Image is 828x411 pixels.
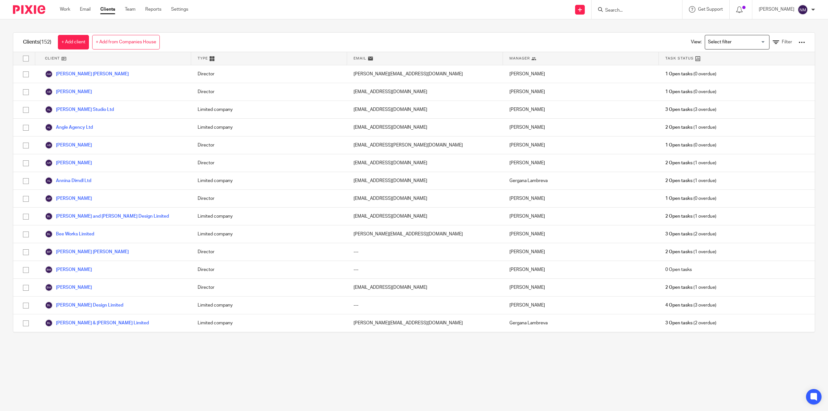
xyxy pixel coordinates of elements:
[191,190,347,207] div: Director
[45,248,53,256] img: svg%3E
[503,190,659,207] div: [PERSON_NAME]
[45,124,53,131] img: svg%3E
[665,249,716,255] span: (1 overdue)
[665,195,716,202] span: (0 overdue)
[191,261,347,278] div: Director
[665,178,716,184] span: (1 overdue)
[45,266,92,274] a: [PERSON_NAME]
[665,213,692,220] span: 2 Open tasks
[665,320,692,326] span: 3 Open tasks
[347,119,503,136] div: [EMAIL_ADDRESS][DOMAIN_NAME]
[80,6,91,13] a: Email
[45,141,53,149] img: svg%3E
[665,213,716,220] span: (1 overdue)
[45,301,123,309] a: [PERSON_NAME] Design Limited
[191,119,347,136] div: Limited company
[503,243,659,261] div: [PERSON_NAME]
[503,119,659,136] div: [PERSON_NAME]
[665,124,716,131] span: (1 overdue)
[100,6,115,13] a: Clients
[45,301,53,309] img: svg%3E
[191,65,347,83] div: Director
[665,231,716,237] span: (2 overdue)
[503,101,659,118] div: [PERSON_NAME]
[347,314,503,332] div: [PERSON_NAME][EMAIL_ADDRESS][DOMAIN_NAME]
[191,314,347,332] div: Limited company
[665,142,692,148] span: 1 Open tasks
[45,56,60,61] span: Client
[665,106,692,113] span: 3 Open tasks
[347,225,503,243] div: [PERSON_NAME][EMAIL_ADDRESS][DOMAIN_NAME]
[665,89,716,95] span: (0 overdue)
[191,279,347,296] div: Director
[665,284,716,291] span: (1 overdue)
[706,37,766,48] input: Search for option
[39,39,51,45] span: (152)
[191,332,347,350] div: Limited company
[92,35,160,49] a: + Add from Companies House
[45,230,53,238] img: svg%3E
[503,154,659,172] div: [PERSON_NAME]
[665,320,716,326] span: (2 overdue)
[509,56,530,61] span: Manager
[45,159,92,167] a: [PERSON_NAME]
[191,172,347,189] div: Limited company
[45,195,92,202] a: [PERSON_NAME]
[665,71,692,77] span: 1 Open tasks
[665,71,716,77] span: (0 overdue)
[347,297,503,314] div: ---
[665,89,692,95] span: 1 Open tasks
[503,136,659,154] div: [PERSON_NAME]
[13,5,45,14] img: Pixie
[798,5,808,15] img: svg%3E
[191,297,347,314] div: Limited company
[347,190,503,207] div: [EMAIL_ADDRESS][DOMAIN_NAME]
[503,314,659,332] div: Gergana Lambreva
[191,101,347,118] div: Limited company
[125,6,136,13] a: Team
[347,136,503,154] div: [EMAIL_ADDRESS][PERSON_NAME][DOMAIN_NAME]
[665,142,716,148] span: (0 overdue)
[665,124,692,131] span: 2 Open tasks
[45,177,53,185] img: svg%3E
[45,159,53,167] img: svg%3E
[45,319,149,327] a: [PERSON_NAME] & [PERSON_NAME] Limited
[347,101,503,118] div: [EMAIL_ADDRESS][DOMAIN_NAME]
[503,65,659,83] div: [PERSON_NAME]
[45,284,53,291] img: svg%3E
[347,208,503,225] div: [EMAIL_ADDRESS][DOMAIN_NAME]
[665,160,716,166] span: (1 overdue)
[45,88,92,96] a: [PERSON_NAME]
[45,284,92,291] a: [PERSON_NAME]
[45,106,53,114] img: svg%3E
[665,231,692,237] span: 3 Open tasks
[681,33,805,52] div: View:
[45,106,114,114] a: [PERSON_NAME] Studio Ltd
[503,225,659,243] div: [PERSON_NAME]
[665,302,716,308] span: (3 overdue)
[45,266,53,274] img: svg%3E
[759,6,794,13] p: [PERSON_NAME]
[347,243,503,261] div: ---
[665,106,716,113] span: (3 overdue)
[354,56,366,61] span: Email
[145,6,161,13] a: Reports
[45,248,129,256] a: [PERSON_NAME] [PERSON_NAME]
[347,172,503,189] div: [EMAIL_ADDRESS][DOMAIN_NAME]
[503,172,659,189] div: Gergana Lambreva
[503,261,659,278] div: [PERSON_NAME]
[665,56,694,61] span: Task Status
[665,160,692,166] span: 2 Open tasks
[20,52,32,65] input: Select all
[191,136,347,154] div: Director
[665,266,692,273] span: 0 Open tasks
[503,332,659,350] div: [PERSON_NAME]
[503,208,659,225] div: [PERSON_NAME]
[705,35,769,49] div: Search for option
[665,302,692,308] span: 4 Open tasks
[347,154,503,172] div: [EMAIL_ADDRESS][DOMAIN_NAME]
[191,154,347,172] div: Director
[45,212,53,220] img: svg%3E
[45,124,93,131] a: Angle Agency Ltd
[45,88,53,96] img: svg%3E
